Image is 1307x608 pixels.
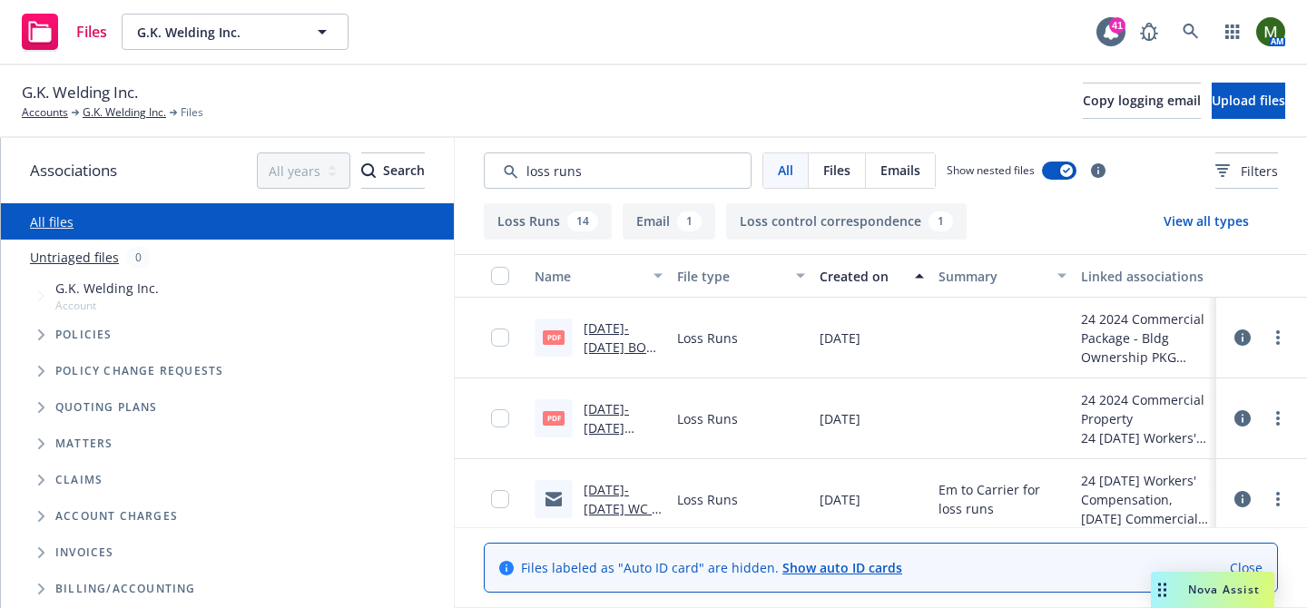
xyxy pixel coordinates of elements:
span: Show nested files [947,162,1035,178]
span: Loss Runs [677,409,738,428]
span: Policies [55,329,113,340]
div: 24 [DATE] Workers' Compensation, [DATE] Commercial Property, Commercial Package Renewal [1081,471,1209,528]
div: 24 2024 Commercial Package - Bldg Ownership PKG [1081,309,1209,367]
a: more [1267,488,1289,510]
button: View all types [1135,203,1278,240]
button: Nova Assist [1151,572,1274,608]
div: Drag to move [1151,572,1174,608]
div: 1 [677,211,702,231]
span: Files [181,104,203,121]
img: photo [1256,17,1285,46]
span: Filters [1215,162,1278,181]
span: Claims [55,475,103,485]
button: Filters [1215,152,1278,189]
span: pdf [543,411,565,425]
span: [DATE] [820,409,860,428]
div: 0 [126,247,151,268]
span: pdf [543,330,565,344]
span: Files [823,161,850,180]
span: Loss Runs [677,329,738,348]
span: Files [76,25,107,39]
a: [DATE]-[DATE] WC - Novatae/TKG - QBE & Berkley Net.msg [584,481,663,593]
div: 14 [567,211,598,231]
button: Upload files [1212,83,1285,119]
div: 24 [DATE] Workers' Compensation, [DATE] Commercial Property, Commercial Package Renewal [1081,428,1209,447]
span: Account [55,298,159,313]
a: [DATE]-[DATE] Property Nationwide Loss Runs Valued [DATE].pdf [584,400,653,532]
span: [DATE] [820,490,860,509]
a: Report a Bug [1131,14,1167,50]
button: Linked associations [1074,254,1216,298]
div: 41 [1109,17,1125,34]
button: Created on [812,254,931,298]
span: Associations [30,159,117,182]
button: Copy logging email [1083,83,1201,119]
a: Show auto ID cards [782,559,902,576]
input: Select all [491,267,509,285]
span: Invoices [55,547,114,558]
span: All [778,161,793,180]
span: Quoting plans [55,402,158,413]
span: [DATE] [820,329,860,348]
button: Summary [931,254,1074,298]
span: Em to Carrier for loss runs [938,480,1066,518]
button: Email [623,203,715,240]
span: Matters [55,438,113,449]
input: Search by keyword... [484,152,752,189]
span: Nova Assist [1188,582,1260,597]
input: Toggle Row Selected [491,329,509,347]
button: G.K. Welding Inc. [122,14,349,50]
a: Close [1230,558,1263,577]
a: Untriaged files [30,248,119,267]
a: Files [15,6,114,57]
span: Billing/Accounting [55,583,196,594]
span: Account charges [55,511,178,522]
svg: Search [361,163,376,178]
div: Tree Example [1,275,454,571]
div: Summary [938,267,1047,286]
div: Name [535,267,643,286]
a: [DATE]-[DATE] BOP - [GEOGRAPHIC_DATA] Loss Runs valued [DATE].pdf [584,319,662,451]
a: more [1267,327,1289,348]
a: All files [30,213,74,230]
button: Name [527,254,670,298]
a: Accounts [22,104,68,121]
div: 24 2024 Commercial Property [1081,390,1209,428]
input: Toggle Row Selected [491,490,509,508]
div: Created on [820,267,904,286]
span: Loss Runs [677,490,738,509]
button: Loss control correspondence [726,203,967,240]
input: Toggle Row Selected [491,409,509,427]
div: 1 [929,211,953,231]
button: File type [670,254,812,298]
a: more [1267,407,1289,429]
button: Loss Runs [484,203,612,240]
button: SearchSearch [361,152,425,189]
span: Copy logging email [1083,92,1201,109]
a: Search [1173,14,1209,50]
span: Policy change requests [55,366,223,377]
a: Switch app [1214,14,1251,50]
div: Search [361,153,425,188]
span: Files labeled as "Auto ID card" are hidden. [521,558,902,577]
span: Emails [880,161,920,180]
div: Linked associations [1081,267,1209,286]
span: G.K. Welding Inc. [55,279,159,298]
span: G.K. Welding Inc. [137,23,294,42]
div: File type [677,267,785,286]
span: G.K. Welding Inc. [22,81,138,104]
span: Upload files [1212,92,1285,109]
span: Filters [1241,162,1278,181]
a: G.K. Welding Inc. [83,104,166,121]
